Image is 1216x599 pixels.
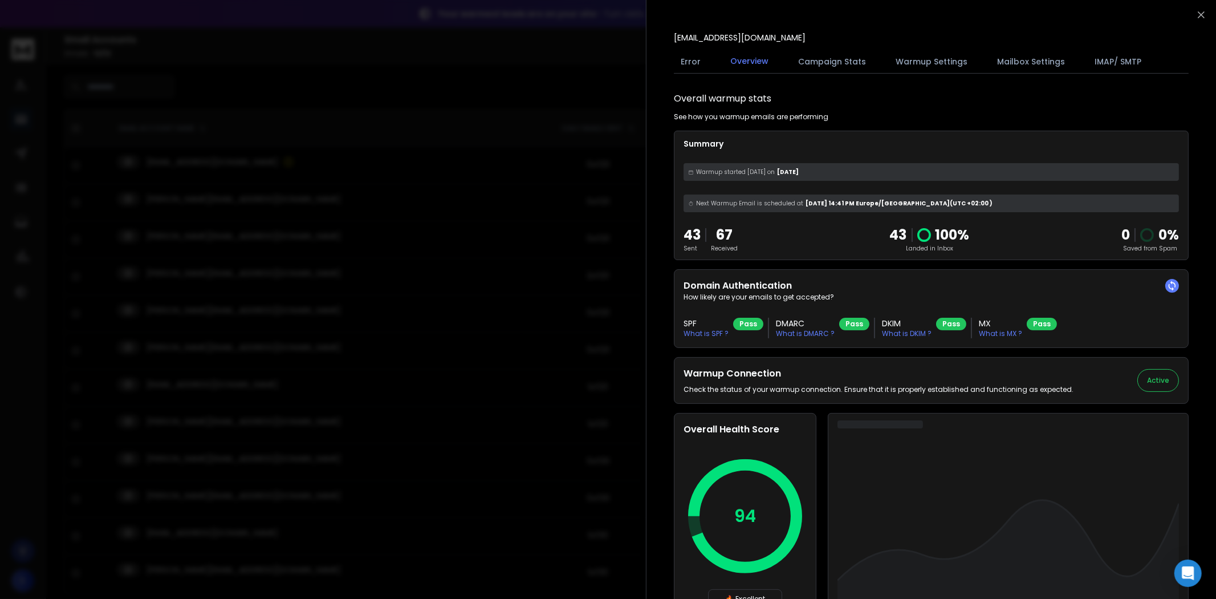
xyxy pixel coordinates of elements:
[882,329,932,338] p: What is DKIM ?
[684,138,1179,149] p: Summary
[684,244,701,253] p: Sent
[684,293,1179,302] p: How likely are your emails to get accepted?
[936,226,970,244] p: 100 %
[1088,49,1148,74] button: IMAP/ SMTP
[711,226,738,244] p: 67
[1137,369,1179,392] button: Active
[674,112,828,122] p: See how you warmup emails are performing
[696,168,775,176] span: Warmup started [DATE] on
[734,506,756,527] p: 94
[890,244,970,253] p: Landed in Inbox
[684,367,1073,381] h2: Warmup Connection
[684,329,729,338] p: What is SPF ?
[839,318,869,330] div: Pass
[733,318,763,330] div: Pass
[684,385,1073,394] p: Check the status of your warmup connection. Ensure that it is properly established and functionin...
[684,423,807,436] h2: Overall Health Score
[990,49,1072,74] button: Mailbox Settings
[889,49,974,74] button: Warmup Settings
[1121,244,1179,253] p: Saved from Spam
[684,226,701,244] p: 43
[696,199,803,208] span: Next Warmup Email is scheduled at
[776,329,835,338] p: What is DMARC ?
[1174,560,1202,587] div: Open Intercom Messenger
[890,226,907,244] p: 43
[684,279,1179,293] h2: Domain Authentication
[684,163,1179,181] div: [DATE]
[936,318,966,330] div: Pass
[882,318,932,329] h3: DKIM
[723,48,775,75] button: Overview
[1121,225,1130,244] strong: 0
[979,318,1022,329] h3: MX
[684,195,1179,212] div: [DATE] 14:41 PM Europe/[GEOGRAPHIC_DATA] (UTC +02:00 )
[674,32,806,43] p: [EMAIL_ADDRESS][DOMAIN_NAME]
[1027,318,1057,330] div: Pass
[674,49,707,74] button: Error
[791,49,873,74] button: Campaign Stats
[776,318,835,329] h3: DMARC
[711,244,738,253] p: Received
[979,329,1022,338] p: What is MX ?
[1158,226,1179,244] p: 0 %
[684,318,729,329] h3: SPF
[674,92,771,106] h1: Overall warmup stats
